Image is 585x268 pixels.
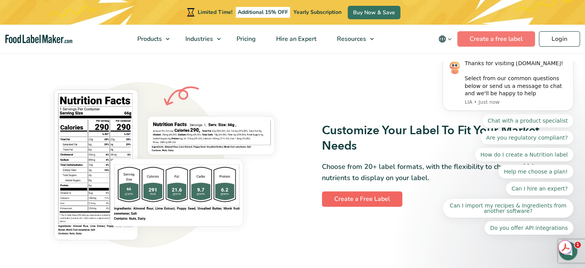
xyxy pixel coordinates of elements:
[175,25,225,53] a: Industries
[431,61,585,247] iframe: Intercom notifications message
[12,137,142,157] button: Quick reply: Can I import my recipes & Ingredients from another software?
[227,25,264,53] a: Pricing
[43,86,142,100] button: Quick reply: How do I create a Nutrition label
[274,35,317,43] span: Hire an Expert
[539,31,580,47] a: Login
[322,191,402,207] a: Create a Free Label
[12,52,142,174] div: Quick reply options
[17,0,30,13] img: Profile image for LIA
[457,31,535,47] a: Create a free label
[198,8,232,16] span: Limited Time!
[327,25,378,53] a: Resources
[183,35,214,43] span: Industries
[234,35,257,43] span: Pricing
[67,103,142,117] button: Quick reply: Help me choose a plan!
[236,7,290,18] span: Additional 15% OFF
[49,69,142,83] button: Quick reply: Are you regulatory compliant?
[135,35,163,43] span: Products
[51,52,142,66] button: Quick reply: Chat with a product specialist
[53,160,142,174] button: Quick reply: Do you offer API integrations
[322,123,545,153] h3: Customize Your Label To Fit Your Market Needs
[335,35,367,43] span: Resources
[322,161,545,184] p: Choose from 20+ label formats, with the flexibility to choose which nutrients to display on your ...
[348,6,400,19] a: Buy Now & Save
[127,25,173,53] a: Products
[293,8,342,16] span: Yearly Subscription
[75,120,142,134] button: Quick reply: Can I hire an expert?
[33,37,137,44] p: Message from LIA, sent Just now
[266,25,325,53] a: Hire an Expert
